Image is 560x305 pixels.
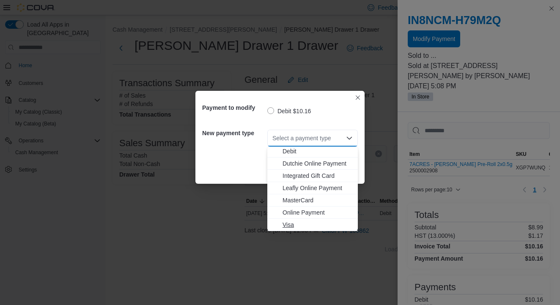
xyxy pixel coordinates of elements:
span: Online Payment [283,208,353,217]
button: Debit [267,145,358,158]
div: Choose from the following options [267,133,358,231]
span: Integrated Gift Card [283,172,353,180]
span: MasterCard [283,196,353,204]
span: Leafly Online Payment [283,184,353,192]
h5: Payment to modify [202,99,266,116]
button: Integrated Gift Card [267,170,358,182]
h5: New payment type [202,125,266,142]
input: Accessible screen reader label [272,133,273,143]
button: Close list of options [346,135,353,142]
label: Debit $10.16 [267,106,311,116]
button: Online Payment [267,207,358,219]
span: Visa [283,221,353,229]
button: Closes this modal window [353,93,363,103]
button: Visa [267,219,358,231]
span: Dutchie Online Payment [283,159,353,168]
button: Dutchie Online Payment [267,158,358,170]
span: Debit [283,147,353,155]
button: MasterCard [267,194,358,207]
button: Leafly Online Payment [267,182,358,194]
